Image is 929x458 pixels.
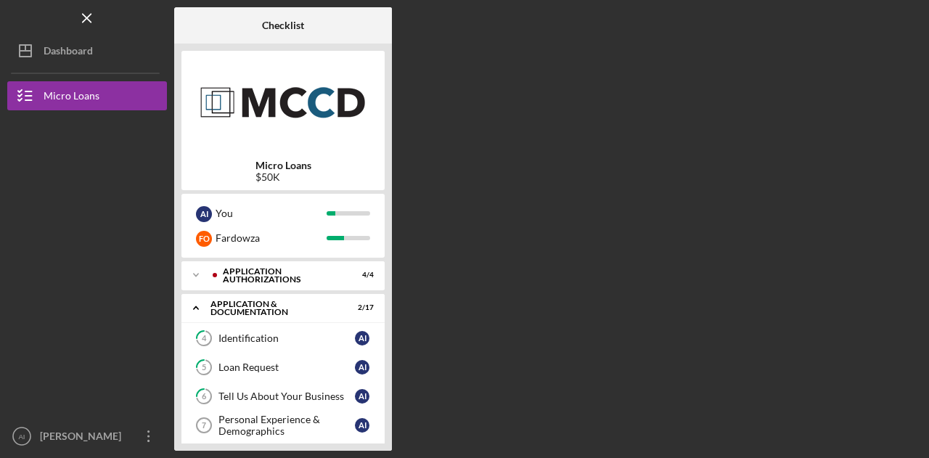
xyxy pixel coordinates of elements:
[7,36,167,65] button: Dashboard
[189,324,377,353] a: 4IdentificationAI
[18,433,25,441] text: AI
[355,360,369,375] div: A I
[181,58,385,145] img: Product logo
[348,303,374,312] div: 2 / 17
[196,206,212,222] div: A I
[355,389,369,404] div: A I
[210,300,337,316] div: Application & Documentation
[262,20,304,31] b: Checklist
[189,382,377,411] a: 6Tell Us About Your BusinessAI
[218,414,355,437] div: Personal Experience & Demographics
[355,331,369,345] div: A I
[189,353,377,382] a: 5Loan RequestAI
[189,411,377,440] a: 7Personal Experience & DemographicsAI
[218,390,355,402] div: Tell Us About Your Business
[202,363,206,372] tspan: 5
[355,418,369,433] div: A I
[218,361,355,373] div: Loan Request
[44,81,99,114] div: Micro Loans
[7,81,167,110] button: Micro Loans
[216,201,327,226] div: You
[36,422,131,454] div: [PERSON_NAME]
[202,392,207,401] tspan: 6
[7,422,167,451] button: AI[PERSON_NAME]
[202,421,206,430] tspan: 7
[216,226,327,250] div: Fardowza
[255,160,311,171] b: Micro Loans
[218,332,355,344] div: Identification
[196,231,212,247] div: F O
[348,271,374,279] div: 4 / 4
[44,36,93,69] div: Dashboard
[255,171,311,183] div: $50K
[202,334,207,343] tspan: 4
[223,267,337,284] div: Application Authorizations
